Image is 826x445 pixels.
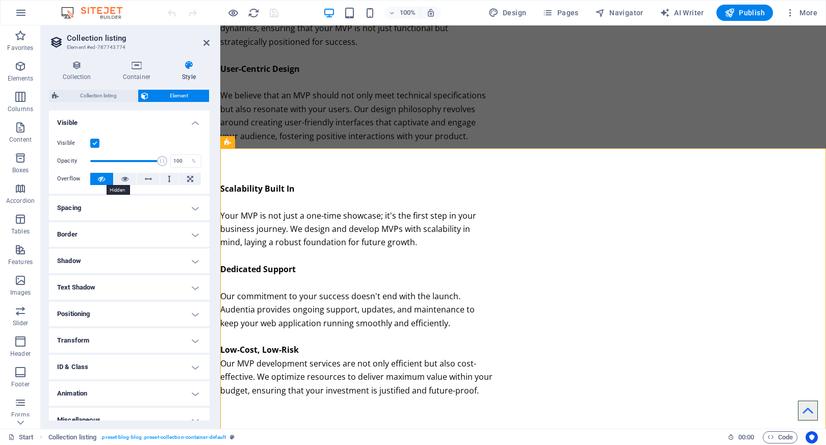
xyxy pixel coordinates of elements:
[49,408,210,432] h4: Miscellaneous
[8,74,34,83] p: Elements
[400,7,416,19] h6: 100%
[8,105,33,113] p: Columns
[49,196,210,220] h4: Spacing
[151,90,206,102] span: Element
[49,60,109,82] h4: Collection
[426,8,435,17] i: On resize automatically adjust zoom level to fit chosen device.
[543,8,578,18] span: Pages
[67,43,189,52] h3: Element #ed-787743774
[48,431,235,443] nav: breadcrumb
[9,136,32,144] p: Content
[227,7,239,19] button: Click here to leave preview mode and continue editing
[49,90,138,102] button: Collection listing
[49,355,210,379] h4: ID & Class
[781,5,821,21] button: More
[138,90,209,102] button: Element
[488,8,527,18] span: Design
[168,60,210,82] h4: Style
[11,380,30,388] p: Footer
[10,350,31,358] p: Header
[8,431,34,443] a: Click to cancel selection. Double-click to open Pages
[230,434,235,440] i: This element is a customizable preset
[49,275,210,300] h4: Text Shadow
[538,5,582,21] button: Pages
[187,155,201,167] div: %
[785,8,817,18] span: More
[745,433,747,441] span: :
[738,431,754,443] span: 00 00
[763,431,797,443] button: Code
[656,5,708,21] button: AI Writer
[8,258,33,266] p: Features
[49,328,210,353] h4: Transform
[49,222,210,247] h4: Border
[57,158,90,164] label: Opacity
[49,249,210,273] h4: Shadow
[10,289,31,297] p: Images
[109,60,168,82] h4: Container
[107,185,130,195] mark: Hidden
[49,381,210,406] h4: Animation
[660,8,704,18] span: AI Writer
[6,197,35,205] p: Accordion
[12,166,29,174] p: Boxes
[100,431,226,443] span: . preset-blog-blog .preset-collection-container-default
[728,431,755,443] h6: Session time
[247,7,260,19] button: reload
[62,90,135,102] span: Collection listing
[591,5,648,21] button: Navigator
[11,227,30,235] p: Tables
[484,5,531,21] div: Design (Ctrl+Alt+Y)
[767,431,793,443] span: Code
[595,8,643,18] span: Navigator
[49,111,210,129] h4: Visible
[7,44,33,52] p: Favorites
[384,7,421,19] button: 100%
[11,411,30,419] p: Forms
[13,319,29,327] p: Slider
[806,431,818,443] button: Usercentrics
[49,302,210,326] h4: Positioning
[484,5,531,21] button: Design
[248,7,260,19] i: Reload page
[57,137,90,149] label: Visible
[716,5,773,21] button: Publish
[59,7,135,19] img: Editor Logo
[725,8,765,18] span: Publish
[57,173,90,185] label: Overflow
[67,34,210,43] h2: Collection listing
[48,431,97,443] span: Click to select. Double-click to edit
